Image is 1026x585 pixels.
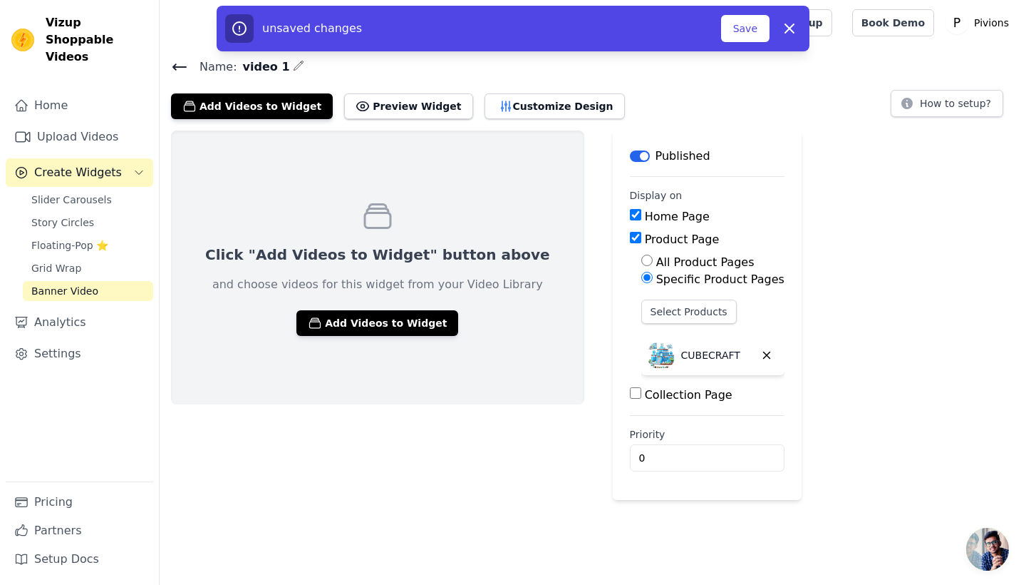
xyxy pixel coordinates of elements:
[205,245,550,265] p: Click "Add Videos to Widget" button above
[630,188,683,203] legend: Display on
[6,517,153,545] a: Partners
[293,57,304,76] div: Edit Name
[31,238,108,253] span: Floating-Pop ⭐
[344,93,472,119] button: Preview Widget
[484,93,625,119] button: Customize Design
[23,258,153,278] a: Grid Wrap
[23,281,153,301] a: Banner Video
[237,58,290,76] span: video 1
[891,90,1003,117] button: How to setup?
[6,340,153,368] a: Settings
[296,310,458,336] button: Add Videos to Widget
[645,388,732,402] label: Collection Page
[645,210,710,223] label: Home Page
[23,235,153,255] a: Floating-Pop ⭐
[34,164,122,181] span: Create Widgets
[656,273,784,286] label: Specific Product Pages
[891,100,1003,113] a: How to setup?
[31,284,98,298] span: Banner Video
[966,528,1009,571] div: Aprire la chat
[6,91,153,120] a: Home
[6,158,153,187] button: Create Widgets
[641,300,737,324] button: Select Products
[6,308,153,337] a: Analytics
[721,15,769,42] button: Save
[655,148,710,165] p: Published
[212,276,543,293] p: and choose videos for this widget from your Video Library
[645,233,720,246] label: Product Page
[171,93,333,119] button: Add Videos to Widget
[31,215,94,230] span: Story Circles
[31,261,81,275] span: Grid Wrap
[262,21,362,35] span: unsaved changes
[6,545,153,574] a: Setup Docs
[31,193,112,207] span: Slider Carousels
[681,348,740,362] p: CUBECRAFT
[755,343,779,367] button: Delete widget
[23,213,153,233] a: Story Circles
[656,255,755,269] label: All Product Pages
[630,427,784,442] label: Priority
[188,58,237,76] span: Name:
[647,341,675,370] img: CUBECRAFT
[6,123,153,151] a: Upload Videos
[6,488,153,517] a: Pricing
[23,190,153,210] a: Slider Carousels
